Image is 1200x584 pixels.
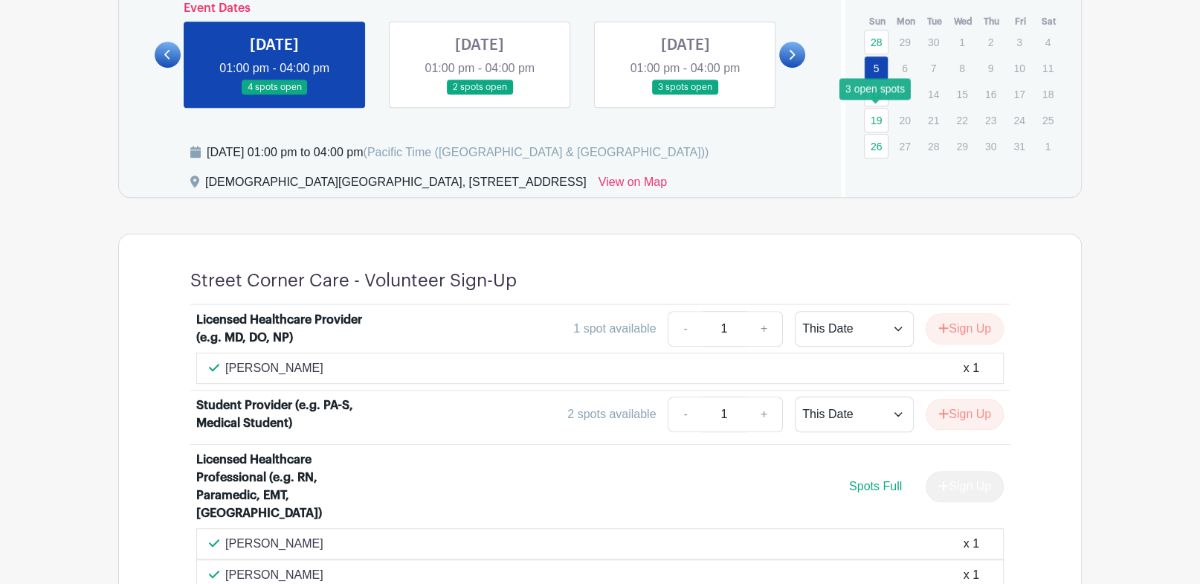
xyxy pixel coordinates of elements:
p: 31 [1007,135,1031,158]
p: 24 [1007,109,1031,132]
p: 21 [921,109,946,132]
th: Tue [920,14,949,29]
div: 1 spot available [573,320,656,338]
div: [DEMOGRAPHIC_DATA][GEOGRAPHIC_DATA], [STREET_ADDRESS] [205,173,587,197]
a: + [746,311,783,347]
p: 30 [978,135,1003,158]
p: 9 [978,57,1003,80]
p: 16 [978,83,1003,106]
p: 11 [1036,57,1060,80]
p: [PERSON_NAME] [225,535,323,553]
div: Student Provider (e.g. PA-S, Medical Student) [196,397,381,432]
p: [PERSON_NAME] [225,566,323,584]
span: (Pacific Time ([GEOGRAPHIC_DATA] & [GEOGRAPHIC_DATA])) [363,146,709,158]
p: 17 [1007,83,1031,106]
th: Sun [863,14,892,29]
p: 29 [949,135,974,158]
a: - [668,397,702,432]
a: 26 [864,134,888,158]
p: [PERSON_NAME] [225,359,323,377]
a: + [746,397,783,432]
th: Wed [949,14,978,29]
h4: Street Corner Care - Volunteer Sign-Up [190,270,517,292]
div: [DATE] 01:00 pm to 04:00 pm [207,144,709,161]
span: Spots Full [849,480,902,492]
p: 14 [921,83,946,106]
p: 20 [892,109,917,132]
p: 6 [892,57,917,80]
p: 28 [921,135,946,158]
p: 29 [892,31,917,54]
p: 30 [921,31,946,54]
a: 5 [864,56,888,80]
th: Sat [1035,14,1064,29]
p: 3 [1007,31,1031,54]
p: 1 [1036,135,1060,158]
div: Licensed Healthcare Provider (e.g. MD, DO, NP) [196,311,381,347]
div: x 1 [964,359,979,377]
p: 10 [1007,57,1031,80]
th: Thu [978,14,1007,29]
div: 2 spots available [567,405,656,423]
p: 15 [949,83,974,106]
div: x 1 [964,535,979,553]
div: Licensed Healthcare Professional (e.g. RN, Paramedic, EMT, [GEOGRAPHIC_DATA]) [196,451,381,522]
p: 27 [892,135,917,158]
a: View on Map [599,173,667,197]
a: 19 [864,108,888,132]
th: Mon [891,14,920,29]
p: 22 [949,109,974,132]
p: 25 [1036,109,1060,132]
th: Fri [1006,14,1035,29]
p: 23 [978,109,1003,132]
h6: Event Dates [181,1,779,16]
div: 3 open spots [839,78,911,100]
button: Sign Up [926,313,1004,344]
p: 2 [978,31,1003,54]
p: 4 [1036,31,1060,54]
button: Sign Up [926,399,1004,430]
div: x 1 [964,566,979,584]
a: - [668,311,702,347]
a: 28 [864,30,888,54]
p: 1 [949,31,974,54]
p: 7 [921,57,946,80]
p: 18 [1036,83,1060,106]
p: 8 [949,57,974,80]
